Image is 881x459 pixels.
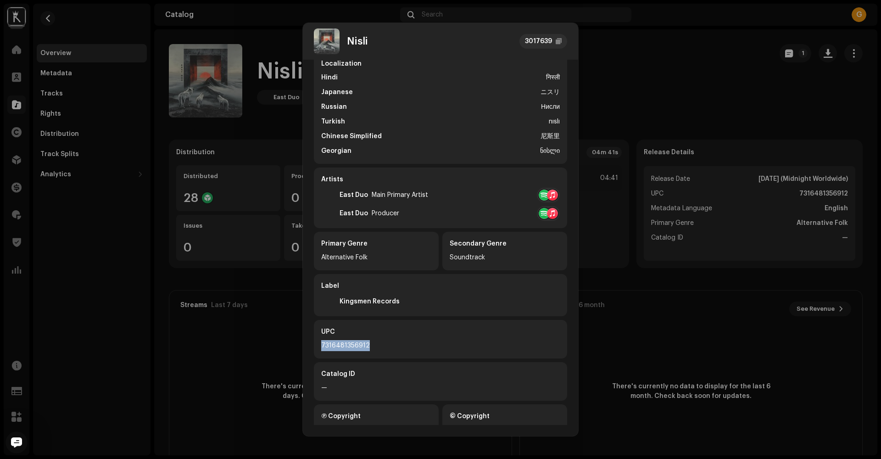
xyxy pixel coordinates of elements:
[450,252,560,263] div: Soundtrack
[321,175,560,184] div: Artists
[321,425,431,436] div: 2025 Kingsmen Records
[122,309,154,316] span: Messages
[450,412,560,421] div: © Copyright
[321,59,560,68] div: Localization
[321,239,431,248] div: Primary Genre
[125,15,143,33] img: Profile image for Support
[13,168,170,185] div: Customer Support
[340,210,368,217] div: East Duo
[158,15,174,31] div: Close
[321,146,351,157] div: Georgian
[321,281,560,291] div: Label
[340,298,400,305] div: Kingsmen Records
[19,172,154,182] div: Customer Support
[321,206,336,221] img: 33f931a3-01b6-4193-930a-fdcf24b93069
[546,72,560,83] div: निस्ली
[321,101,347,112] div: Russian
[321,188,336,202] img: 33f931a3-01b6-4193-930a-fdcf24b93069
[321,327,560,336] div: UPC
[19,125,153,135] div: We typically reply within 12 hours
[321,72,338,83] div: Hindi
[525,36,552,47] div: 3017639
[18,17,33,32] img: logo
[541,101,560,112] div: Нисли
[541,131,560,142] div: 尼斯里
[92,286,184,323] button: Messages
[321,382,560,393] div: —
[314,28,340,54] img: 1ea28496-abca-4d7a-bdc7-86e3f8c147f3
[321,340,560,351] div: 7316481356912
[19,116,153,125] div: Chat with us
[35,309,56,316] span: Home
[549,116,560,127] div: nıslı
[450,239,560,248] div: Secondary Genre
[321,412,431,421] div: Ⓟ Copyright
[321,131,382,142] div: Chinese Simplified
[321,252,431,263] div: Alternative Folk
[9,108,174,143] div: Chat with usWe typically reply within 12 hours
[321,294,336,309] img: 95a75d4c-b0d0-42bb-8664-be424f5e1ae7
[450,425,560,436] div: 2025 Kingsmen Studio
[540,146,560,157] div: ნისლი
[321,116,345,127] div: Turkish
[18,65,165,81] p: Hi Gvantsa 👋
[321,369,560,379] div: Catalog ID
[6,431,28,453] iframe: Intercom live chat
[321,87,353,98] div: Japanese
[541,87,560,98] div: ニスリ
[18,81,165,96] p: How can we help?
[372,191,428,199] div: Main Primary Artist
[19,155,165,165] div: Create a ticket
[340,191,368,199] div: East Duo
[347,36,368,47] div: Nisli
[372,210,399,217] div: Producer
